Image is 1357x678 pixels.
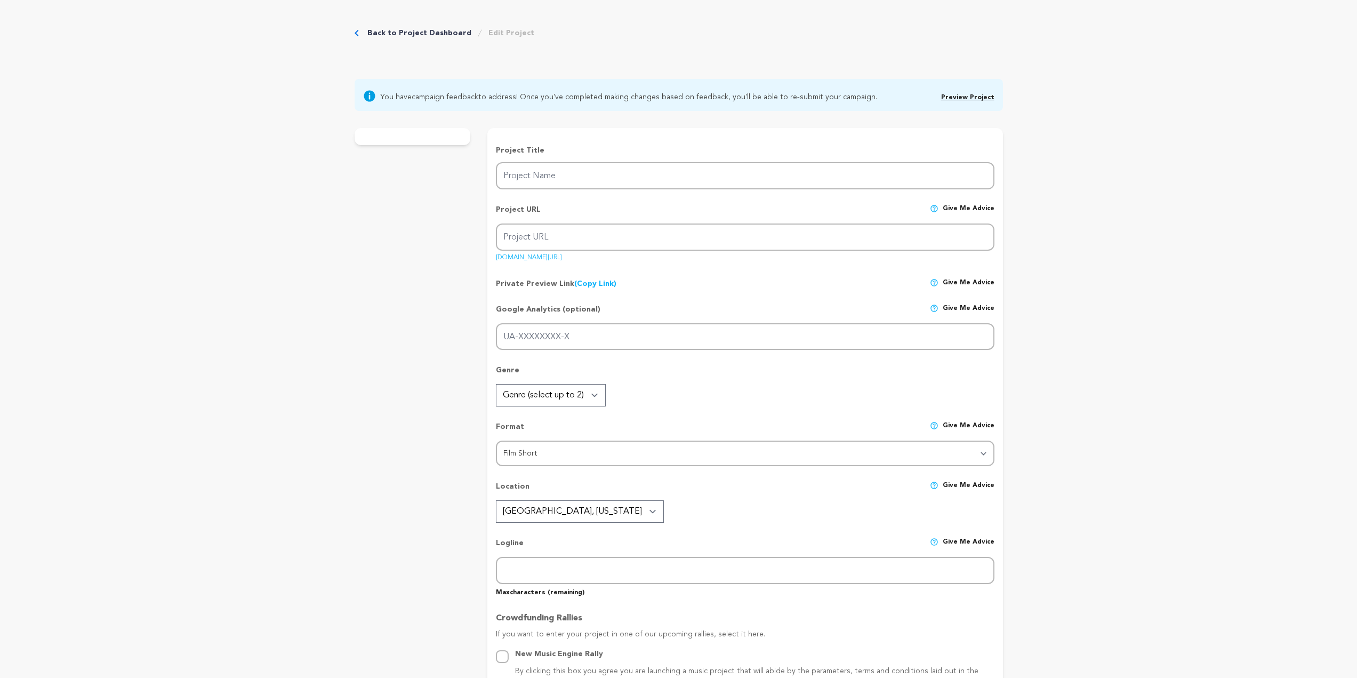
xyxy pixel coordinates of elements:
img: help-circle.svg [930,481,938,490]
p: If you want to enter your project in one of our upcoming rallies, select it here. [496,629,994,648]
span: Give me advice [943,204,994,224]
a: campaign feedback [412,93,478,101]
p: Format [496,421,524,441]
input: Project URL [496,224,994,251]
span: Give me advice [943,304,994,323]
img: help-circle.svg [930,538,938,546]
input: UA-XXXXXXXX-X [496,323,994,350]
a: Preview Project [941,94,994,101]
a: [DOMAIN_NAME][URL] [496,250,562,261]
div: Breadcrumb [355,28,534,38]
span: Give me advice [943,278,994,289]
img: help-circle.svg [930,204,938,213]
p: Crowdfunding Rallies [496,612,994,629]
a: (Copy Link) [574,280,616,288]
span: Give me advice [943,481,994,500]
span: You have to address! Once you've completed making changes based on feedback, you'll be able to re... [380,90,877,102]
span: Give me advice [943,538,994,557]
div: New Music Engine Rally [515,648,994,661]
p: Project Title [496,145,994,156]
p: Logline [496,538,524,557]
a: Back to Project Dashboard [367,28,471,38]
input: Project Name [496,162,994,189]
p: Location [496,481,529,500]
img: help-circle.svg [930,421,938,430]
p: Project URL [496,204,541,224]
img: help-circle.svg [930,304,938,313]
span: Give me advice [943,421,994,441]
img: help-circle.svg [930,278,938,287]
p: Max characters ( remaining) [496,584,994,597]
p: Private Preview Link [496,278,616,289]
p: Google Analytics (optional) [496,304,600,323]
p: Genre [496,365,994,384]
a: Edit Project [488,28,534,38]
